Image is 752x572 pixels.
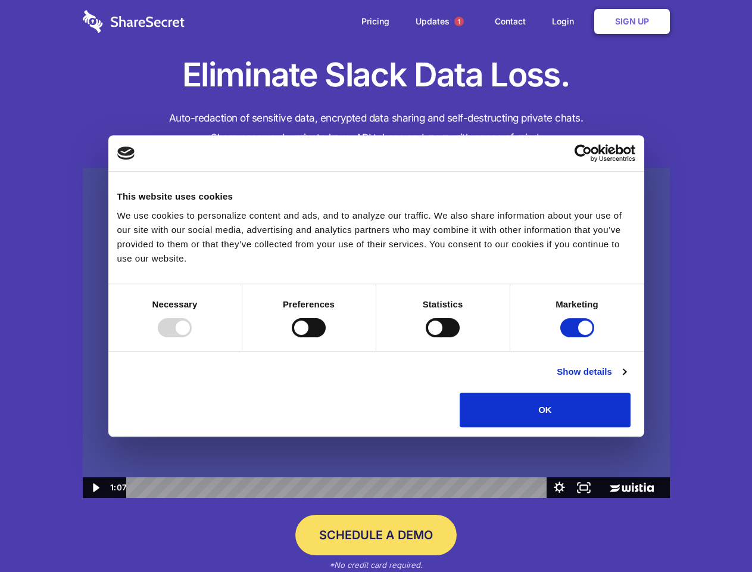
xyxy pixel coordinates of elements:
[83,168,670,499] img: Sharesecret
[594,9,670,34] a: Sign Up
[423,299,463,309] strong: Statistics
[572,477,596,498] button: Fullscreen
[460,393,631,427] button: OK
[83,10,185,33] img: logo-wordmark-white-trans-d4663122ce5f474addd5e946df7df03e33cb6a1c49d2221995e7729f52c070b2.svg
[152,299,198,309] strong: Necessary
[483,3,538,40] a: Contact
[283,299,335,309] strong: Preferences
[350,3,401,40] a: Pricing
[556,299,598,309] strong: Marketing
[531,144,635,162] a: Usercentrics Cookiebot - opens in a new window
[117,209,635,266] div: We use cookies to personalize content and ads, and to analyze our traffic. We also share informat...
[454,17,464,26] span: 1
[83,477,107,498] button: Play Video
[557,365,626,379] a: Show details
[295,515,457,555] a: Schedule a Demo
[83,54,670,97] h1: Eliminate Slack Data Loss.
[329,560,423,570] em: *No credit card required.
[117,147,135,160] img: logo
[547,477,572,498] button: Show settings menu
[136,477,541,498] div: Playbar
[540,3,592,40] a: Login
[596,477,669,498] a: Wistia Logo -- Learn More
[83,108,670,148] h4: Auto-redaction of sensitive data, encrypted data sharing and self-destructing private chats. Shar...
[117,189,635,204] div: This website uses cookies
